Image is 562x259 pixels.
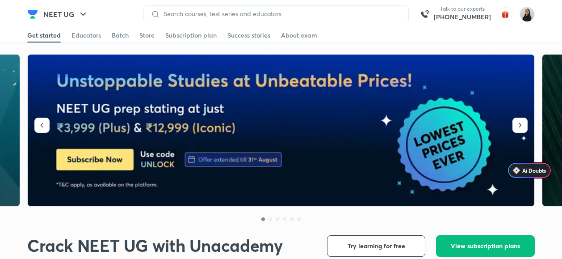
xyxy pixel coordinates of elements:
button: Try learning for free [327,235,425,257]
div: Educators [71,31,101,40]
div: Success stories [227,31,270,40]
div: About exam [281,31,317,40]
button: NEET UG [38,5,94,23]
a: Ai Doubts [507,162,551,178]
p: Talk to our experts [434,5,491,13]
button: View subscription plans [436,235,535,257]
div: Get started [27,31,61,40]
div: Store [139,31,155,40]
img: Company Logo [27,9,38,20]
img: Icon [513,167,520,174]
a: Store [139,28,155,42]
a: Educators [71,28,101,42]
span: View subscription plans [451,242,520,251]
img: avatar [498,7,512,21]
div: Subscription plan [165,31,217,40]
span: Ai Doubts [522,167,546,174]
span: Try learning for free [348,242,405,251]
a: [PHONE_NUMBER] [434,13,491,21]
h1: Crack NEET UG with Unacademy [27,235,282,255]
div: Batch [112,31,129,40]
img: call-us [416,5,434,23]
a: About exam [281,28,317,42]
img: Manisha Gaur [520,7,535,22]
input: Search courses, test series and educators [160,10,401,17]
a: Get started [27,28,61,42]
a: Batch [112,28,129,42]
a: Success stories [227,28,270,42]
a: Subscription plan [165,28,217,42]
